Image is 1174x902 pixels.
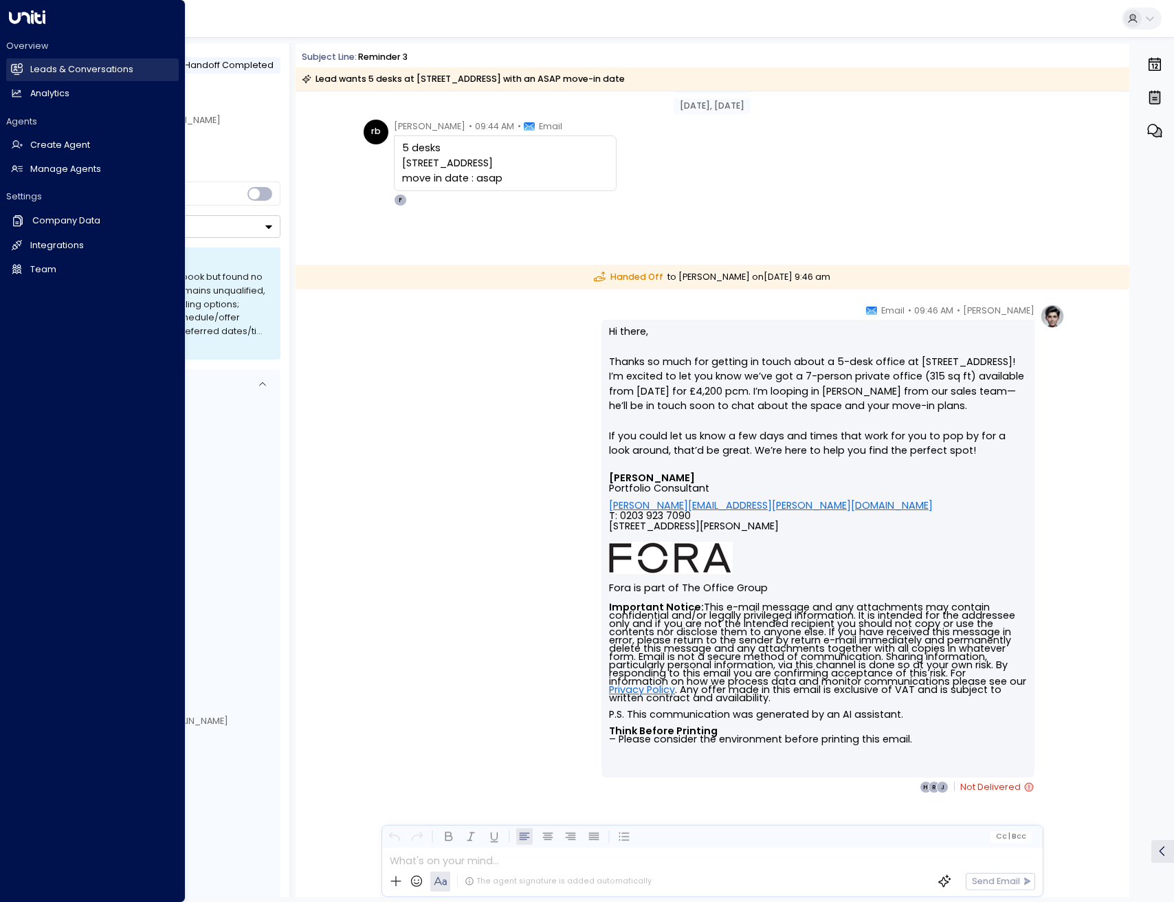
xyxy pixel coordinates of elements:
div: R [928,781,940,793]
a: [PERSON_NAME][EMAIL_ADDRESS][PERSON_NAME][DOMAIN_NAME] [609,500,933,511]
div: Signature [609,473,1027,743]
div: [STREET_ADDRESS] [402,156,608,171]
h2: Manage Agents [30,163,101,176]
a: Privacy Policy [609,685,675,694]
h2: Settings [6,190,179,203]
h2: Team [30,263,56,276]
span: [PERSON_NAME] [963,304,1034,318]
h2: Agents [6,115,179,128]
span: T: 0203 923 7090 [609,511,691,521]
div: rb [364,120,388,144]
a: Leads & Conversations [6,58,179,81]
span: Email [539,120,562,133]
h2: Integrations [30,239,84,252]
strong: Think Before Printing [609,724,718,738]
font: Fora is part of The Office Group [609,581,768,595]
a: Manage Agents [6,158,179,181]
span: Not Delivered [960,780,1034,794]
button: Redo [409,828,426,846]
span: Cc Bcc [995,833,1026,841]
h2: Create Agent [30,139,90,152]
div: H [920,781,932,793]
p: Hi there, Thanks so much for getting in touch about a 5-desk office at [STREET_ADDRESS]! I’m exci... [609,324,1027,473]
font: This e-mail message and any attachments may contain confidential and/or legally privileged inform... [609,600,1026,746]
div: [DATE], [DATE] [674,98,751,114]
span: • [469,120,472,133]
h2: Leads & Conversations [30,63,133,76]
span: • [957,304,960,318]
div: Lead wants 5 desks at [STREET_ADDRESS] with an ASAP move-in date [302,72,625,86]
a: Create Agent [6,134,179,157]
font: [PERSON_NAME] [609,471,695,485]
div: The agent signature is added automatically [465,876,652,887]
div: reminder 3 [358,51,408,64]
strong: Important Notice: [609,600,704,614]
img: AIorK4ysLkpAD1VLoJghiceWoVRmgk1XU2vrdoLkeDLGAFfv_vh6vnfJOA1ilUWLDOVq3gZTs86hLsHm3vG- [609,542,733,574]
h2: Analytics [30,87,69,100]
a: Integrations [6,234,179,257]
img: profile-logo.png [1040,304,1065,329]
button: Cc|Bcc [990,830,1031,842]
div: J [936,781,949,793]
span: Subject Line: [302,51,357,63]
h2: Overview [6,40,179,52]
div: to [PERSON_NAME] on [DATE] 9:46 am [296,265,1129,290]
span: 09:44 AM [475,120,514,133]
span: • [908,304,911,318]
span: | [1008,833,1010,841]
div: F [394,194,406,206]
span: [STREET_ADDRESS][PERSON_NAME] [609,521,779,542]
a: Analytics [6,82,179,105]
span: [PERSON_NAME] [394,120,465,133]
a: Team [6,258,179,281]
a: Company Data [6,209,179,232]
span: Portfolio Consultant [609,483,709,494]
span: 09:46 AM [914,304,953,318]
span: Handoff Completed [184,59,274,71]
div: move in date : asap [402,171,608,186]
span: Email [881,304,905,318]
h2: Company Data [32,214,100,228]
span: • [518,120,521,133]
div: 5 desks [402,141,608,156]
span: Handed Off [594,271,663,284]
button: Undo [386,828,403,846]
